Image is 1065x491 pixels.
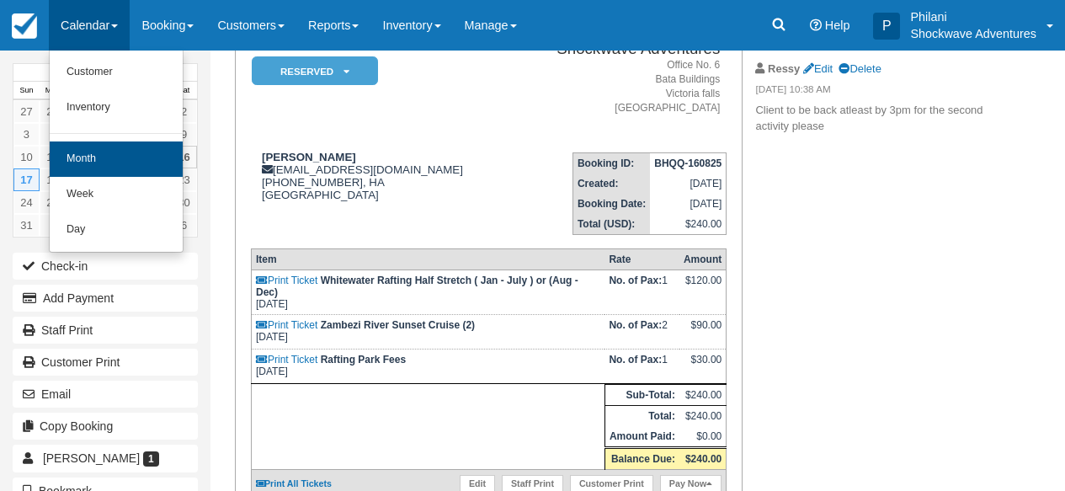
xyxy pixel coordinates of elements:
td: 1 [604,270,679,315]
div: P [873,13,900,40]
address: Office No. 6 Bata Buildings Victoria falls [GEOGRAPHIC_DATA] [517,58,720,116]
a: 17 [13,168,40,191]
a: 1 [40,214,66,237]
strong: Whitewater Rafting Half Stretch ( Jan - July ) or (Aug - Dec) [256,275,578,298]
a: 11 [40,146,66,168]
td: [DATE] [251,270,604,315]
a: Print All Tickets [256,478,332,488]
a: 31 [13,214,40,237]
th: Sun [13,82,40,100]
th: Sub-Total: [604,385,679,406]
strong: No. of Pax [609,275,662,286]
td: [DATE] [251,315,604,350]
p: Shockwave Adventures [910,25,1036,42]
td: [DATE] [650,173,727,194]
a: [PERSON_NAME] 1 [13,445,198,472]
a: 27 [13,100,40,123]
th: Rate [604,249,679,270]
td: 2 [604,315,679,350]
a: Customer Print [13,349,198,376]
a: Week [50,177,183,212]
td: $0.00 [679,426,727,448]
th: Amount [679,249,727,270]
a: 3 [13,123,40,146]
a: Delete [839,62,881,75]
a: 18 [40,168,66,191]
span: 1 [143,451,159,467]
strong: [PERSON_NAME] [262,151,356,163]
p: Philani [910,8,1036,25]
a: Staff Print [13,317,198,344]
strong: No. of Pax [609,354,662,366]
a: 9 [171,123,197,146]
th: Amount Paid: [604,426,679,448]
span: Help [825,19,850,32]
a: Month [50,141,183,177]
div: $120.00 [684,275,722,300]
strong: Zambezi River Sunset Cruise (2) [321,319,475,331]
button: Add Payment [13,285,198,312]
strong: Rafting Park Fees [321,354,406,366]
em: [DATE] 10:38 AM [755,83,996,101]
button: Check-in [13,253,198,280]
th: Total (USD): [572,214,650,235]
p: Client to be back atleast by 3pm for the second activity please [755,103,996,134]
a: Customer [50,55,183,90]
a: Reserved [251,56,372,87]
a: Print Ticket [256,275,317,286]
a: 2 [171,100,197,123]
i: Help [810,19,822,31]
a: Edit [803,62,833,75]
img: checkfront-main-nav-mini-logo.png [12,13,37,39]
th: Sat [171,82,197,100]
strong: $240.00 [685,453,722,465]
em: Reserved [252,56,378,86]
td: [DATE] [650,194,727,214]
a: 28 [40,100,66,123]
th: Item [251,249,604,270]
a: Print Ticket [256,319,317,331]
div: $30.00 [684,354,722,379]
div: [EMAIL_ADDRESS][DOMAIN_NAME] [PHONE_NUMBER], HA [GEOGRAPHIC_DATA] [251,151,510,222]
a: 10 [13,146,40,168]
td: $240.00 [650,214,727,235]
a: 4 [40,123,66,146]
strong: BHQQ-160825 [654,157,722,169]
button: Email [13,381,198,408]
strong: No. of Pax [609,319,662,331]
td: [DATE] [251,350,604,384]
td: 1 [604,350,679,384]
th: Total: [604,406,679,427]
a: 30 [171,191,197,214]
button: Copy Booking [13,413,198,440]
a: 16 [171,146,197,168]
td: $240.00 [679,406,727,427]
span: [PERSON_NAME] [43,451,140,465]
th: Mon [40,82,66,100]
div: $90.00 [684,319,722,344]
a: 25 [40,191,66,214]
a: Print Ticket [256,354,317,366]
strong: Ressy [768,62,800,75]
th: Booking ID: [572,153,650,174]
a: Day [50,212,183,248]
a: 6 [171,214,197,237]
a: 23 [171,168,197,191]
a: Inventory [50,90,183,125]
a: 24 [13,191,40,214]
th: Balance Due: [604,448,679,470]
th: Booking Date: [572,194,650,214]
th: Created: [572,173,650,194]
td: $240.00 [679,385,727,406]
ul: Calendar [49,51,184,253]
